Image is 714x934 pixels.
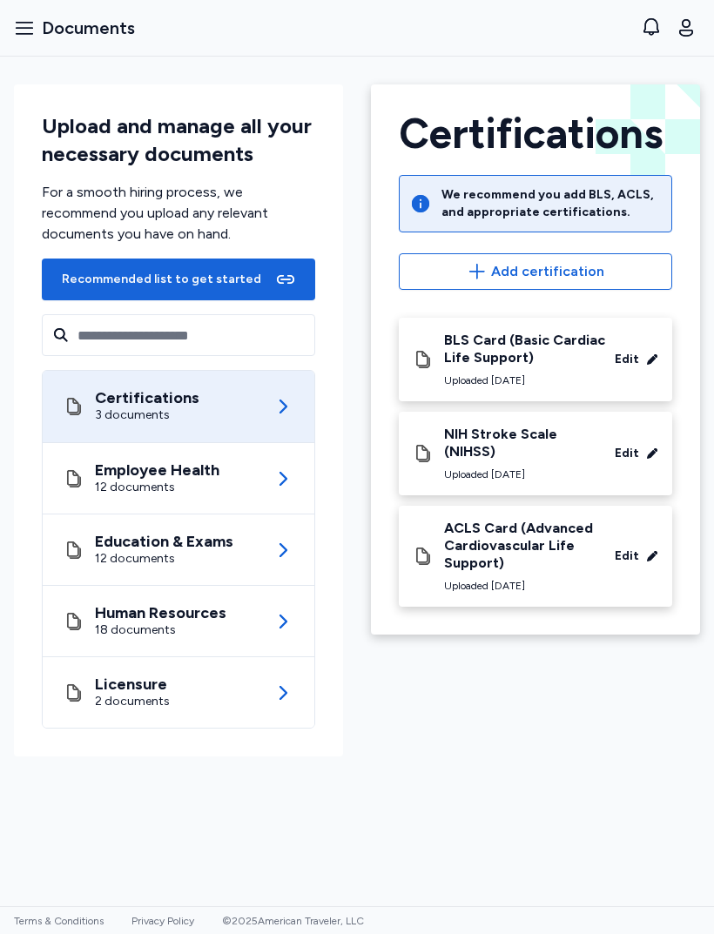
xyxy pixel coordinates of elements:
[444,579,615,593] div: Uploaded [DATE]
[441,186,661,221] div: We recommend you add BLS, ACLS, and appropriate certifications.
[444,332,610,366] div: BLS Card (Basic Cardiac Life Support)
[42,259,315,300] button: Recommended list to get started
[444,373,610,387] div: Uploaded [DATE]
[95,533,233,550] div: Education & Exams
[62,271,261,288] div: Recommended list to get started
[615,548,639,565] div: Edit
[95,693,170,710] div: 2 documents
[95,461,219,479] div: Employee Health
[444,426,595,460] div: NIH Stroke Scale (NIHSS)
[131,915,194,927] a: Privacy Policy
[222,915,364,927] span: © 2025 American Traveler, LLC
[399,253,672,290] button: Add certification
[95,675,170,693] div: Licensure
[95,407,199,424] div: 3 documents
[491,261,604,282] span: Add certification
[615,445,639,462] div: Edit
[95,479,219,496] div: 12 documents
[14,915,104,927] a: Terms & Conditions
[95,604,226,622] div: Human Resources
[444,520,615,572] div: ACLS Card (Advanced Cardiovascular Life Support)
[444,467,595,481] div: Uploaded [DATE]
[95,389,199,407] div: Certifications
[95,622,226,639] div: 18 documents
[615,351,639,368] div: Edit
[42,16,135,40] span: Documents
[7,9,142,47] button: Documents
[42,112,315,168] div: Upload and manage all your necessary documents
[95,550,233,568] div: 12 documents
[399,112,672,154] div: Certifications
[42,182,315,245] div: For a smooth hiring process, we recommend you upload any relevant documents you have on hand.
